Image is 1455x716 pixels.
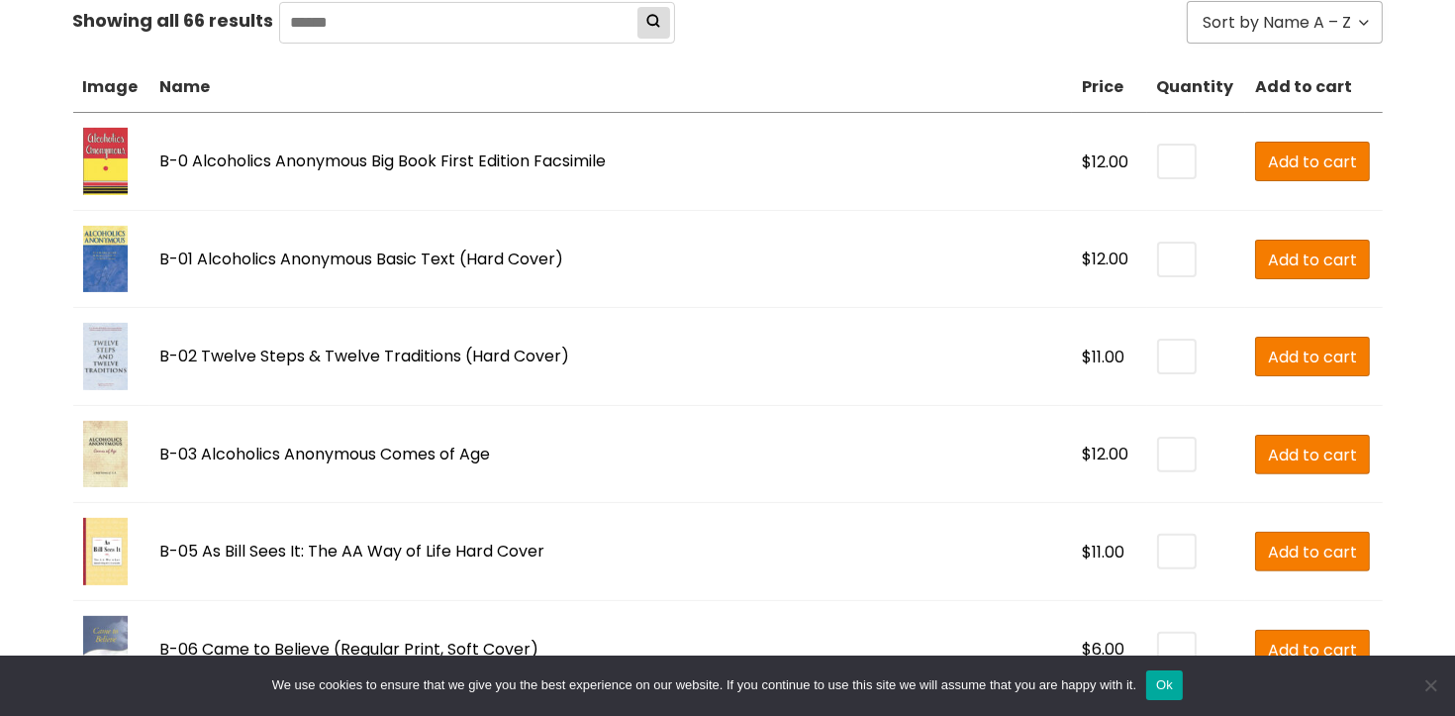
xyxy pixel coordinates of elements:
[1082,638,1092,661] span: $
[1146,670,1183,700] button: Ok
[1082,151,1092,173] span: $
[159,77,210,97] span: Name
[1255,240,1370,279] a: Add to cart
[1092,443,1128,465] span: 12.00
[1268,638,1357,663] span: Add to cart
[159,248,563,270] a: B-01 Alcoholics Anonymous Basic Text (Hard Cover)
[1268,443,1357,467] span: Add to cart
[83,77,139,97] span: Image
[1092,541,1124,563] span: 11.00
[1082,248,1092,270] span: $
[1092,638,1124,661] span: 6.00
[159,638,538,661] a: B-06 Came to Believe (Regular Print, Soft Cover)
[1255,337,1370,376] a: Add to cart
[1157,77,1234,97] span: Quantity
[83,226,128,293] img: B-01 Alcoholics Anonymous Basic Text (Hard Cover)
[1255,77,1352,97] span: Add to cart
[1092,248,1128,270] span: 12.00
[159,540,544,563] a: B-05 As Bill Sees It: The AA Way of Life Hard Cover
[1255,630,1370,669] a: Add to cart
[83,616,128,683] img: B-06 Came to Believe (Regular Print, Soft Cover)
[1204,9,1352,37] span: Sort by Name A – Z
[83,518,128,585] img: B-05 As Bill Sees It: The AA Way of Life Hard Cover
[159,345,569,367] a: B-02 Twelve Steps & Twelve Traditions (Hard Cover)
[159,443,490,465] a: B-03 Alcoholics Anonymous Comes of Age
[1255,435,1370,474] a: Add to cart
[1255,142,1370,181] a: Add to cart
[159,150,606,172] a: B-0 Alcoholics Anonymous Big Book First Edition Facsimile
[1268,150,1357,174] span: Add to cart
[1420,675,1440,695] span: No
[1255,532,1370,571] a: Add to cart
[1082,77,1123,97] span: Price
[1082,346,1092,368] span: $
[1268,540,1357,564] span: Add to cart
[1082,541,1092,563] span: $
[1268,248,1357,272] span: Add to cart
[83,323,128,390] img: B-02 Twelve Steps & Twelve Traditions (Hard Cover)
[1092,346,1124,368] span: 11.00
[272,675,1136,695] span: We use cookies to ensure that we give you the best experience on our website. If you continue to ...
[1082,443,1092,465] span: $
[83,421,128,488] img: B-03 Alcoholics Anonymous Comes of Age
[1268,345,1357,369] span: Add to cart
[1092,151,1128,173] span: 12.00
[83,128,128,195] img: B-0 Alcoholics Anonymous Big Book First Edition Facsimile
[73,5,274,37] span: Showing all 66 results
